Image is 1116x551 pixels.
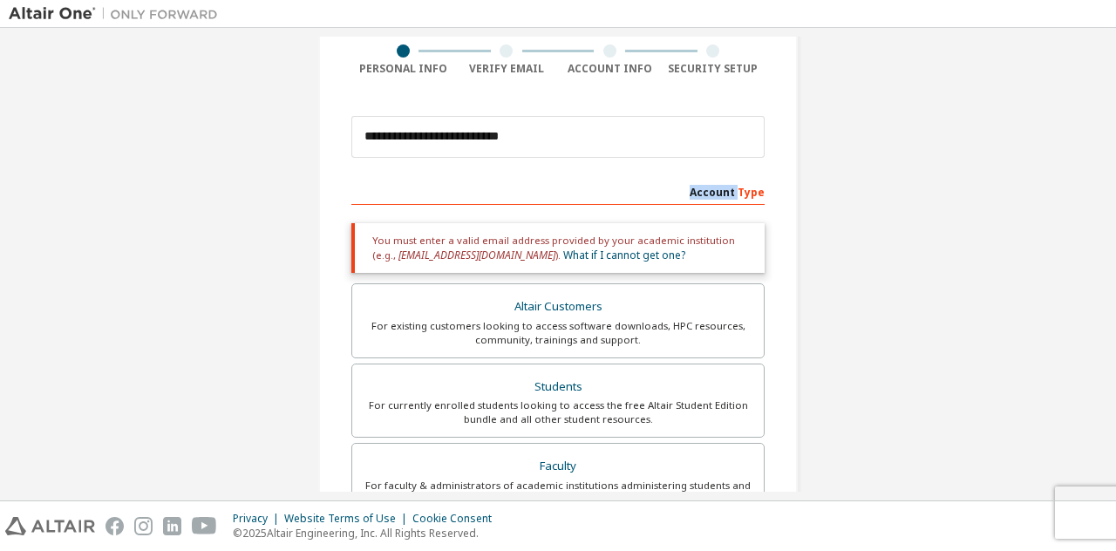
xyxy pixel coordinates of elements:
[351,62,455,76] div: Personal Info
[9,5,227,23] img: Altair One
[455,62,559,76] div: Verify Email
[363,479,753,507] div: For faculty & administrators of academic institutions administering students and accessing softwa...
[351,177,765,205] div: Account Type
[284,512,412,526] div: Website Terms of Use
[363,398,753,426] div: For currently enrolled students looking to access the free Altair Student Edition bundle and all ...
[363,295,753,319] div: Altair Customers
[233,512,284,526] div: Privacy
[351,223,765,273] div: You must enter a valid email address provided by your academic institution (e.g., ).
[412,512,502,526] div: Cookie Consent
[563,248,685,262] a: What if I cannot get one?
[363,319,753,347] div: For existing customers looking to access software downloads, HPC resources, community, trainings ...
[363,375,753,399] div: Students
[233,526,502,541] p: © 2025 Altair Engineering, Inc. All Rights Reserved.
[134,517,153,535] img: instagram.svg
[398,248,555,262] span: [EMAIL_ADDRESS][DOMAIN_NAME]
[163,517,181,535] img: linkedin.svg
[558,62,662,76] div: Account Info
[662,62,766,76] div: Security Setup
[5,517,95,535] img: altair_logo.svg
[105,517,124,535] img: facebook.svg
[192,517,217,535] img: youtube.svg
[363,454,753,479] div: Faculty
